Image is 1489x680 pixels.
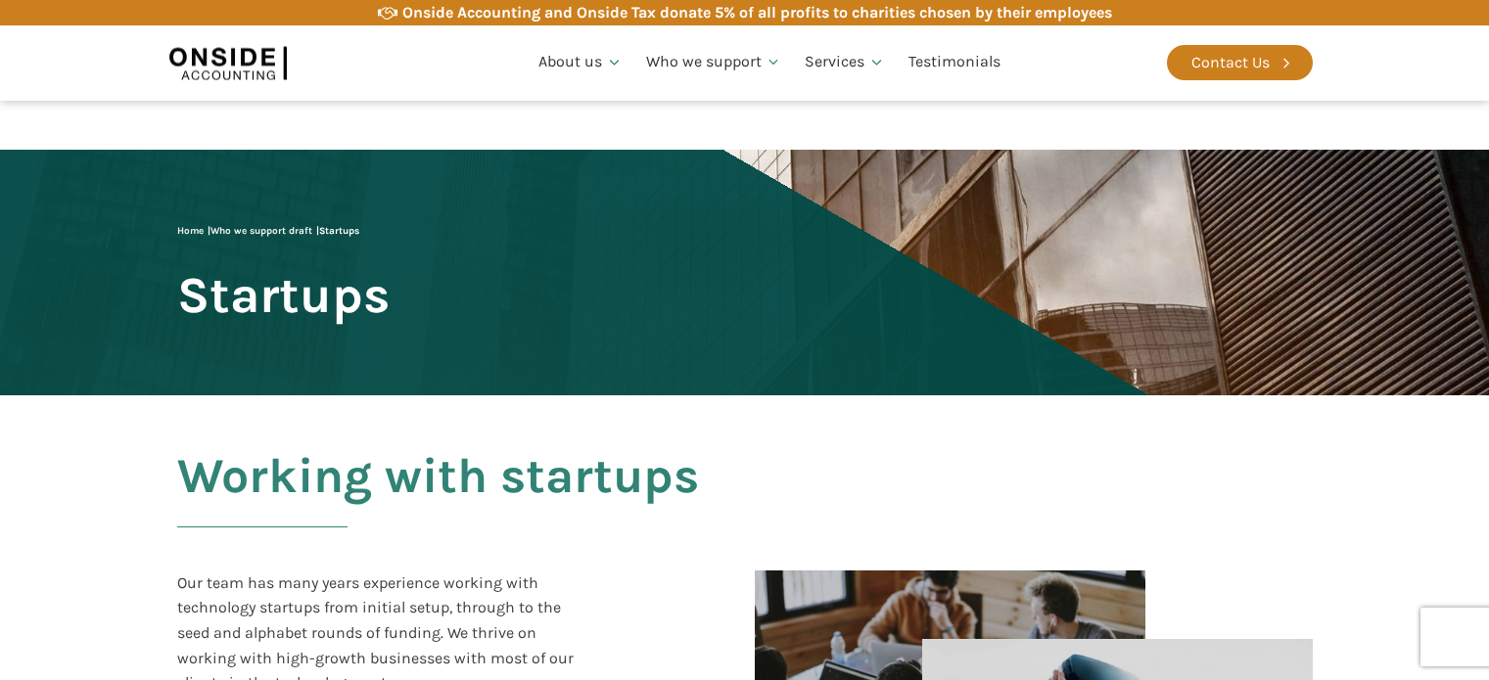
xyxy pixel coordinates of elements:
img: Onside Accounting [169,40,287,85]
a: Testimonials [897,29,1012,96]
span: | | [177,225,359,237]
h2: Working with startups [177,449,1313,551]
span: Startups [319,225,359,237]
a: Home [177,225,204,237]
a: Who we support [634,29,794,96]
a: About us [527,29,634,96]
a: Contact Us [1167,45,1313,80]
div: Contact Us [1191,50,1270,75]
a: Services [793,29,897,96]
span: Startups [177,268,390,322]
a: Who we support draft [210,225,312,237]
